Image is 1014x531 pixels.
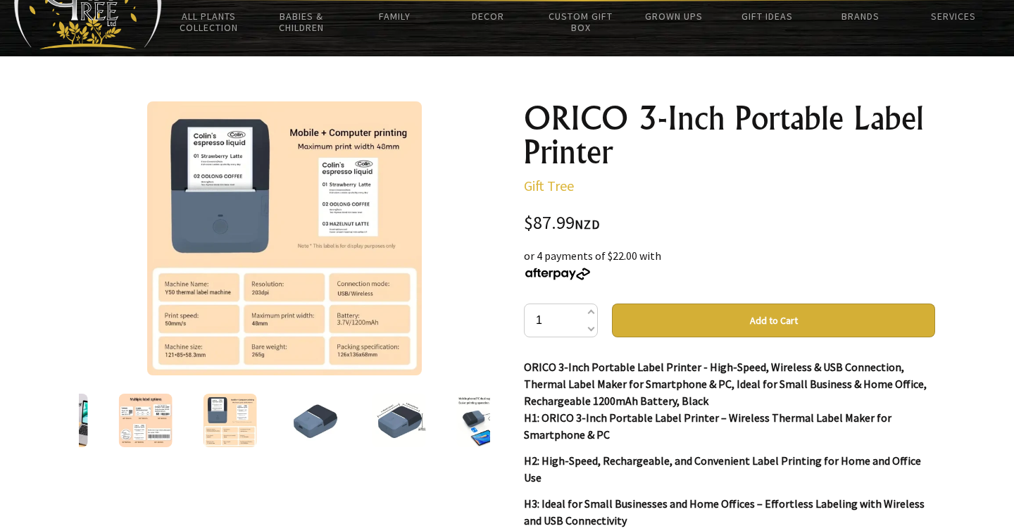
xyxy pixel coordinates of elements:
div: or 4 payments of $22.00 with [524,247,935,281]
h1: ORICO 3-Inch Portable Label Printer [524,101,935,169]
img: ORICO 3-Inch Portable Label Printer [147,101,421,375]
a: Services [907,1,1000,31]
a: Grown Ups [627,1,720,31]
div: $87.99 [524,214,935,233]
a: Custom Gift Box [534,1,627,42]
a: Gift Ideas [720,1,813,31]
img: Afterpay [524,268,591,280]
a: Family [348,1,441,31]
strong: H2: High-Speed, Rechargeable, and Convenient Label Printing for Home and Office Use [524,454,921,485]
a: Decor [442,1,534,31]
button: Add to Cart [612,304,935,337]
a: Babies & Children [255,1,348,42]
img: ORICO 3-Inch Portable Label Printer [204,394,257,447]
a: Brands [814,1,907,31]
a: All Plants Collection [162,1,255,42]
strong: H3: Ideal for Small Businesses and Home Offices – Effortless Labeling with Wireless and USB Conne... [524,496,925,527]
strong: H1: ORICO 3-Inch Portable Label Printer – Wireless Thermal Label Maker for Smartphone & PC [524,411,891,442]
img: ORICO 3-Inch Portable Label Printer [35,394,88,447]
img: ORICO 3-Inch Portable Label Printer [288,394,342,447]
img: ORICO 3-Inch Portable Label Printer [457,394,511,447]
strong: ORICO 3-Inch Portable Label Printer - High-Speed, Wireless & USB Connection, Thermal Label Maker ... [524,360,927,408]
img: ORICO 3-Inch Portable Label Printer [119,394,173,447]
span: NZD [575,216,600,232]
img: ORICO 3-Inch Portable Label Printer [373,394,426,447]
a: Gift Tree [524,177,574,194]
